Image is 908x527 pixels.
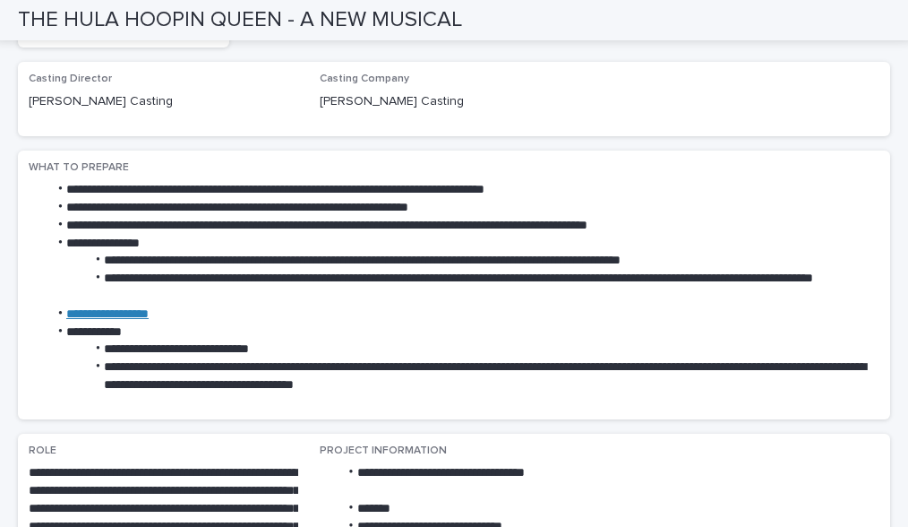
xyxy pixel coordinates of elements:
[29,162,129,173] span: WHAT TO PREPARE
[18,7,462,33] h2: THE HULA HOOPIN QUEEN - A NEW MUSICAL
[29,445,56,456] span: ROLE
[29,73,112,84] span: Casting Director
[320,445,447,456] span: PROJECT INFORMATION
[320,73,409,84] span: Casting Company
[29,92,298,111] p: [PERSON_NAME] Casting
[320,92,589,111] p: [PERSON_NAME] Casting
